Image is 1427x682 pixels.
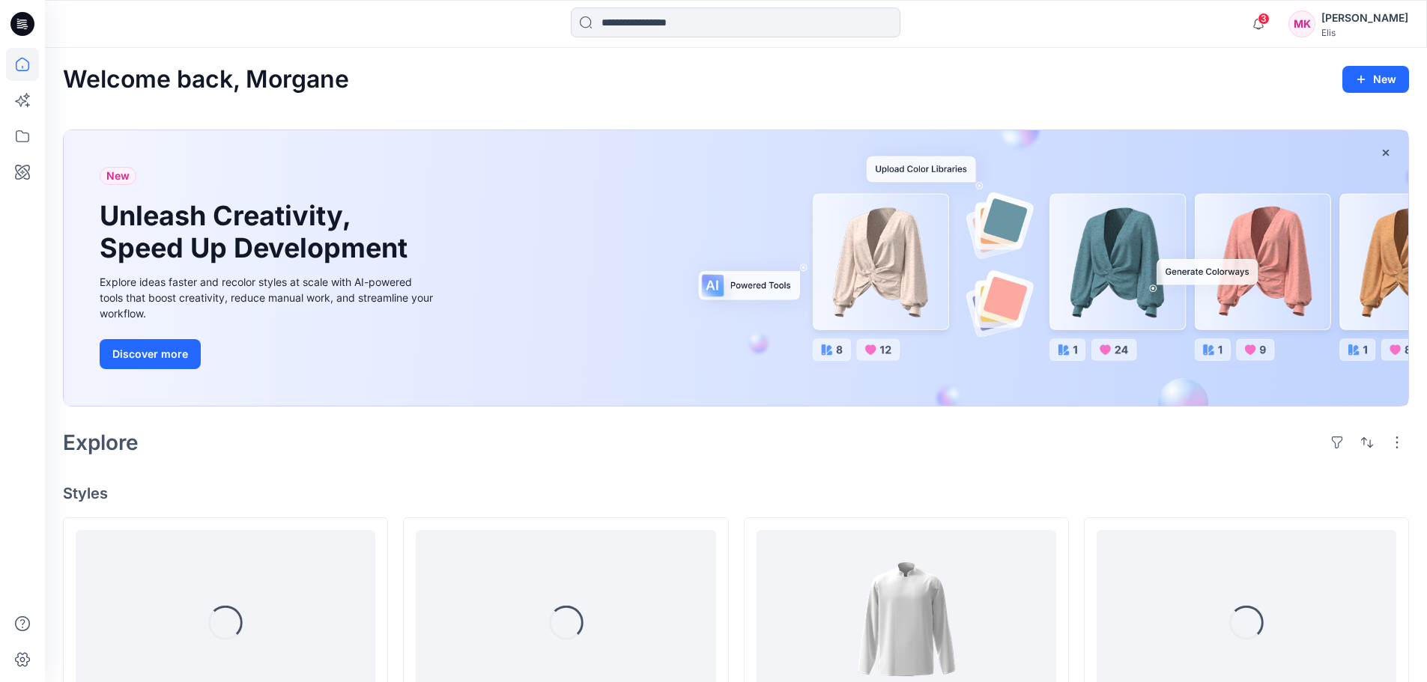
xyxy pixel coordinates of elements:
span: New [106,167,130,185]
h1: Unleash Creativity, Speed Up Development [100,200,414,264]
h2: Welcome back, Morgane [63,66,349,94]
div: [PERSON_NAME] [1321,9,1408,27]
h2: Explore [63,430,139,454]
div: Elis [1321,27,1408,38]
a: Discover more [100,339,437,369]
button: New [1342,66,1409,93]
h4: Styles [63,484,1409,502]
div: MK [1288,10,1315,37]
button: Discover more [100,339,201,369]
div: Explore ideas faster and recolor styles at scale with AI-powered tools that boost creativity, red... [100,274,437,321]
span: 3 [1258,13,1270,25]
